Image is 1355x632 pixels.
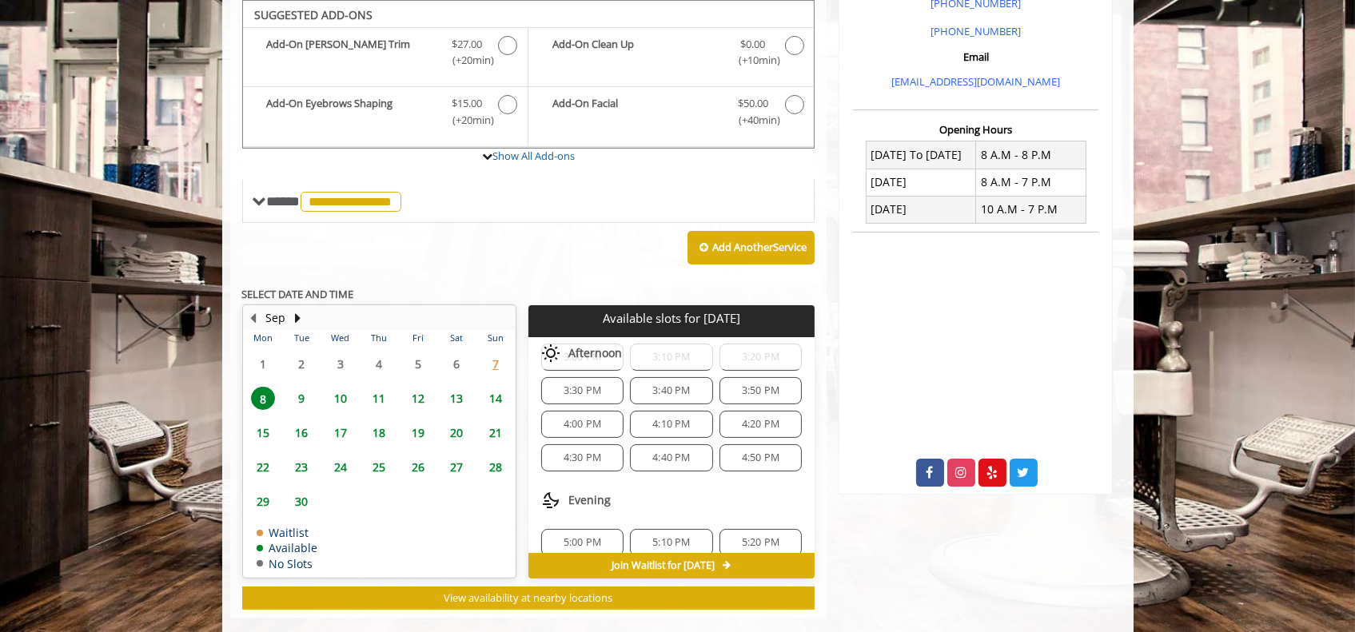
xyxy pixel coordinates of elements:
span: 21 [484,421,508,444]
b: SELECT DATE AND TIME [242,287,354,301]
td: Select day14 [476,381,515,415]
span: (+20min ) [443,112,490,129]
span: 4:10 PM [652,418,690,431]
td: Select day9 [282,381,321,415]
td: Select day24 [321,450,359,484]
span: 19 [406,421,430,444]
span: 16 [289,421,313,444]
span: Evening [568,494,611,507]
td: Select day15 [244,415,282,450]
div: 4:00 PM [541,411,624,438]
td: Select day29 [244,484,282,519]
span: $0.00 [741,36,766,53]
td: Waitlist [257,527,318,539]
b: Add-On Eyebrows Shaping [267,95,436,129]
b: Add-On Clean Up [552,36,722,70]
label: Add-On Eyebrows Shaping [251,95,520,133]
td: Select day21 [476,415,515,450]
span: 17 [329,421,353,444]
span: 30 [289,490,313,513]
img: afternoon slots [541,344,560,363]
span: 22 [251,455,275,479]
span: Join Waitlist for [DATE] [612,559,715,572]
div: 4:10 PM [630,411,712,438]
td: Select day19 [398,415,436,450]
button: Sep [265,309,285,327]
div: 3:50 PM [719,377,802,404]
span: 3:50 PM [742,384,779,397]
span: 10 [329,387,353,410]
span: 20 [444,421,468,444]
a: [EMAIL_ADDRESS][DOMAIN_NAME] [891,74,1060,89]
span: 5:10 PM [652,536,690,549]
p: Available slots for [DATE] [535,312,808,325]
td: Select day22 [244,450,282,484]
div: 4:30 PM [541,444,624,471]
td: Select day23 [282,450,321,484]
td: Select day18 [360,415,398,450]
td: [DATE] [866,196,976,223]
td: Select day8 [244,381,282,415]
span: 3:40 PM [652,384,690,397]
td: Select day25 [360,450,398,484]
a: Show All Add-ons [492,149,575,163]
th: Wed [321,330,359,346]
span: Afternoon [568,347,622,360]
h3: Email [857,51,1094,62]
span: 13 [444,387,468,410]
b: Add-On Facial [552,95,722,129]
b: SUGGESTED ADD-ONS [255,7,373,22]
span: 29 [251,490,275,513]
div: 4:40 PM [630,444,712,471]
div: 4:20 PM [719,411,802,438]
label: Add-On Facial [536,95,806,133]
td: Select day12 [398,381,436,415]
td: No Slots [257,558,318,570]
div: 3:40 PM [630,377,712,404]
button: Add AnotherService [687,231,815,264]
span: 5:00 PM [564,536,601,549]
h3: Opening Hours [853,124,1098,135]
span: 4:00 PM [564,418,601,431]
button: Previous Month [247,309,260,327]
td: [DATE] To [DATE] [866,141,976,169]
td: Select day26 [398,450,436,484]
td: Select day7 [476,346,515,380]
span: 3:30 PM [564,384,601,397]
span: 12 [406,387,430,410]
label: Add-On Clean Up [536,36,806,74]
span: 8 [251,387,275,410]
td: Select day27 [437,450,476,484]
td: Select day16 [282,415,321,450]
th: Mon [244,330,282,346]
span: $27.00 [452,36,482,53]
td: Available [257,542,318,554]
td: 8 A.M - 7 P.M [976,169,1086,196]
span: 4:40 PM [652,451,690,464]
b: Add-On [PERSON_NAME] Trim [267,36,436,70]
td: Select day28 [476,450,515,484]
td: [DATE] [866,169,976,196]
td: Select day17 [321,415,359,450]
span: 18 [367,421,391,444]
span: 14 [484,387,508,410]
span: 25 [367,455,391,479]
th: Fri [398,330,436,346]
span: 9 [289,387,313,410]
span: $50.00 [738,95,768,112]
span: 4:20 PM [742,418,779,431]
td: 10 A.M - 7 P.M [976,196,1086,223]
div: 4:50 PM [719,444,802,471]
div: 5:20 PM [719,529,802,556]
span: 4:50 PM [742,451,779,464]
span: 15 [251,421,275,444]
td: Select day10 [321,381,359,415]
img: evening slots [541,491,560,510]
label: Add-On Beard Trim [251,36,520,74]
td: Select day13 [437,381,476,415]
span: 24 [329,455,353,479]
span: 28 [484,455,508,479]
div: 3:30 PM [541,377,624,404]
span: $15.00 [452,95,482,112]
